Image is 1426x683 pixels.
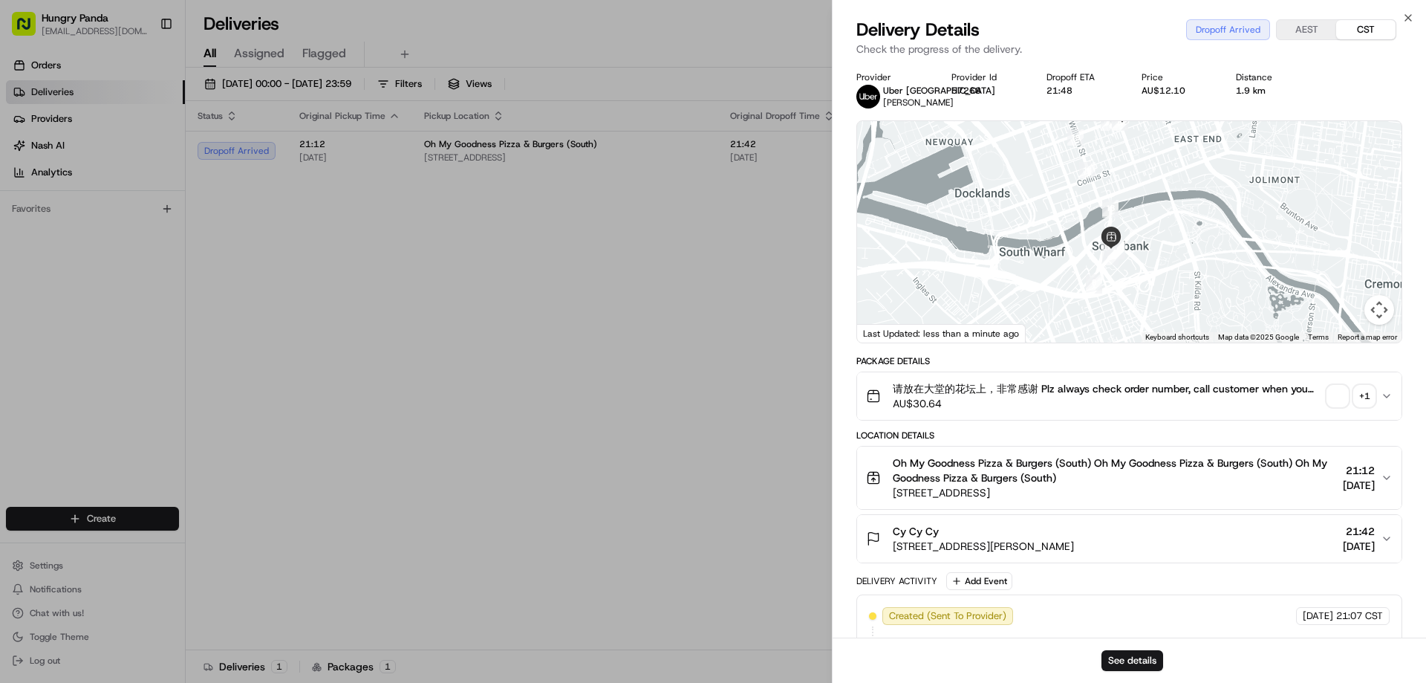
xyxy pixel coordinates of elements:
span: 请放在大堂的花坛上，非常感谢 Plz always check order number, call customer when you arrive, any delivery issues,... [893,381,1321,396]
div: 13 [1102,200,1119,216]
span: [DATE] [1343,539,1375,554]
div: 8 [1086,274,1102,291]
div: 💻 [126,334,137,346]
div: 15 [1067,129,1084,146]
div: 10 [1107,243,1124,259]
div: 1.9 km [1236,85,1307,97]
span: [STREET_ADDRESS][PERSON_NAME] [893,539,1074,554]
div: 21:48 [1046,85,1118,97]
img: uber-new-logo.jpeg [856,85,880,109]
div: Past conversations [15,193,100,205]
button: Start new chat [253,146,270,164]
span: Pylon [148,369,180,380]
img: 1753817452368-0c19585d-7be3-40d9-9a41-2dc781b3d1eb [31,142,58,169]
button: See details [1101,650,1163,671]
span: Knowledge Base [30,332,114,347]
div: 16 [1101,114,1117,131]
button: Map camera controls [1364,295,1394,325]
img: Bea Lacdao [15,216,39,240]
a: Open this area in Google Maps (opens a new window) [861,323,910,343]
span: [PERSON_NAME] [46,230,120,242]
img: 1736555255976-a54dd68f-1ca7-489b-9aae-adbdc363a1c4 [30,231,42,243]
span: AU$30.64 [893,396,1321,411]
span: [DATE] [1343,478,1375,493]
span: • [123,230,128,242]
button: See all [230,190,270,208]
span: Map data ©2025 Google [1218,333,1299,341]
input: Clear [39,96,245,111]
img: 1736555255976-a54dd68f-1ca7-489b-9aae-adbdc363a1c4 [15,142,42,169]
a: Powered byPylon [105,368,180,380]
a: Terms (opens in new tab) [1308,333,1329,341]
div: 11 [1108,242,1124,259]
span: Created (Sent To Provider) [889,609,1006,623]
p: Welcome 👋 [15,59,270,83]
span: 8月19日 [131,230,166,242]
img: Nash [15,15,45,45]
span: • [49,271,54,282]
span: API Documentation [140,332,238,347]
span: 21:42 [1343,524,1375,539]
div: Price [1142,71,1213,83]
div: Last Updated: less than a minute ago [857,324,1026,343]
div: Delivery Activity [856,575,937,587]
button: AEST [1277,20,1336,39]
div: 3 [1102,249,1119,265]
span: [STREET_ADDRESS] [893,485,1337,500]
button: Keyboard shortcuts [1145,332,1209,343]
div: Start new chat [67,142,244,157]
button: 请放在大堂的花坛上，非常感谢 Plz always check order number, call customer when you arrive, any delivery issues,... [857,372,1401,420]
div: We're available if you need us! [67,157,204,169]
span: Oh My Goodness Pizza & Burgers (South) Oh My Goodness Pizza & Burgers (South) Oh My Goodness Pizz... [893,456,1337,485]
button: CST [1336,20,1396,39]
div: 19 [1112,114,1128,131]
span: [PERSON_NAME] [883,97,954,109]
button: 57268 [951,85,981,97]
div: Location Details [856,430,1402,441]
img: Google [861,323,910,343]
span: [DATE] [1303,609,1333,623]
span: 8月15日 [57,271,92,282]
button: Add Event [946,572,1012,590]
span: 21:07 CST [1336,609,1383,623]
div: Package Details [856,355,1402,367]
p: Check the progress of the delivery. [856,42,1402,56]
span: Uber [GEOGRAPHIC_DATA] [883,85,995,97]
div: Provider [856,71,928,83]
button: +1 [1327,386,1375,407]
div: 14 [1079,162,1095,178]
span: 21:12 [1343,463,1375,478]
span: Cy Cy Cy [893,524,939,539]
div: Provider Id [951,71,1023,83]
div: Distance [1236,71,1307,83]
a: 📗Knowledge Base [9,326,120,353]
div: Dropoff ETA [1046,71,1118,83]
div: + 1 [1354,386,1375,407]
a: Report a map error [1338,333,1397,341]
a: 💻API Documentation [120,326,244,353]
button: Cy Cy Cy[STREET_ADDRESS][PERSON_NAME]21:42[DATE] [857,515,1401,563]
button: Oh My Goodness Pizza & Burgers (South) Oh My Goodness Pizza & Burgers (South) Oh My Goodness Pizz... [857,447,1401,509]
div: 📗 [15,334,27,346]
div: 9 [1109,242,1125,258]
span: Delivery Details [856,18,980,42]
div: AU$12.10 [1142,85,1213,97]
